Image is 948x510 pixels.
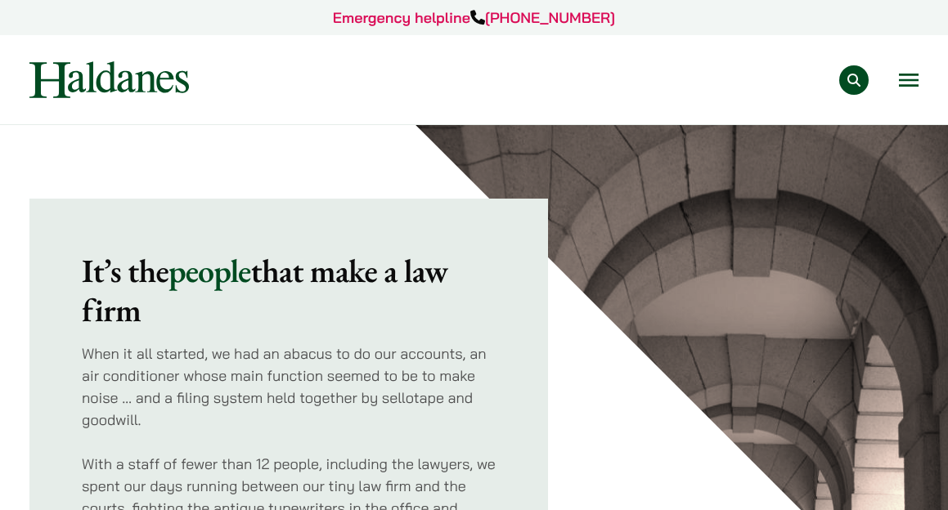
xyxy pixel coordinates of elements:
[839,65,869,95] button: Search
[899,74,919,87] button: Open menu
[29,61,189,98] img: Logo of Haldanes
[82,342,496,431] p: When it all started, we had an abacus to do our accounts, an air conditioner whose main function ...
[168,249,251,292] mark: people
[333,8,615,27] a: Emergency helpline[PHONE_NUMBER]
[82,251,496,329] h2: It’s the that make a law firm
